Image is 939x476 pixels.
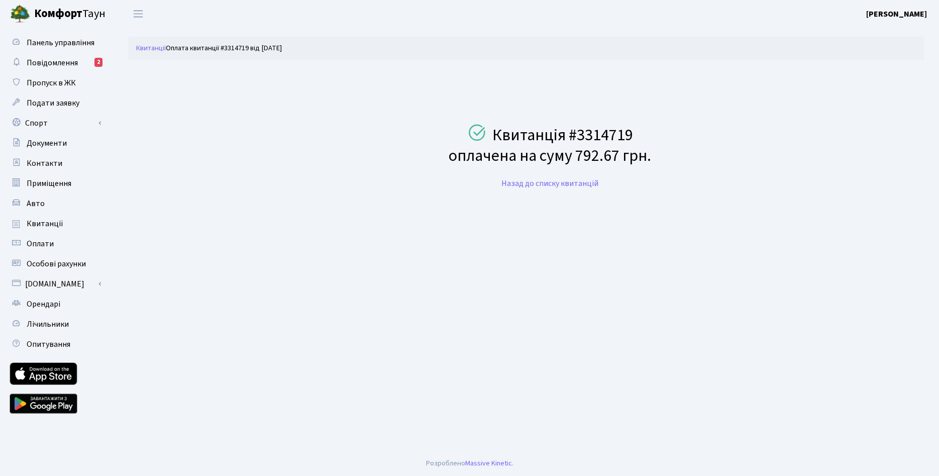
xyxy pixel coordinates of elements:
[5,53,106,73] a: Повідомлення2
[94,58,102,67] div: 2
[5,173,106,194] a: Приміщення
[27,198,45,209] span: Авто
[465,458,512,468] a: Massive Kinetic
[5,334,106,354] a: Опитування
[426,458,513,469] div: Розроблено .
[27,339,70,350] span: Опитування
[5,274,106,294] a: [DOMAIN_NAME]
[5,314,106,334] a: Лічильники
[27,299,60,310] span: Орендарі
[126,6,151,22] button: Переключити навігацію
[27,138,67,149] span: Документи
[27,319,69,330] span: Лічильники
[5,73,106,93] a: Пропуск в ЖК
[34,6,82,22] b: Комфорт
[5,153,106,173] a: Контакти
[449,124,651,167] h2: Квитанція #3314719 оплачена на суму 792.67 грн.
[5,93,106,113] a: Подати заявку
[27,158,62,169] span: Контакти
[5,133,106,153] a: Документи
[5,113,106,133] a: Спорт
[27,178,71,189] span: Приміщення
[27,77,76,88] span: Пропуск в ЖК
[866,9,927,20] b: [PERSON_NAME]
[166,43,282,54] li: Оплата квитанції #3314719 від [DATE]
[136,43,166,53] a: Квитанції
[27,98,79,109] span: Подати заявку
[27,37,94,48] span: Панель управління
[27,57,78,68] span: Повідомлення
[5,234,106,254] a: Оплати
[5,294,106,314] a: Орендарі
[5,214,106,234] a: Квитанції
[27,258,86,269] span: Особові рахунки
[866,8,927,20] a: [PERSON_NAME]
[27,238,54,249] span: Оплати
[27,218,63,229] span: Квитанції
[34,6,106,23] span: Таун
[501,178,598,189] a: Назад до списку квитанцій
[5,33,106,53] a: Панель управління
[5,254,106,274] a: Особові рахунки
[5,194,106,214] a: Авто
[10,4,30,24] img: logo.png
